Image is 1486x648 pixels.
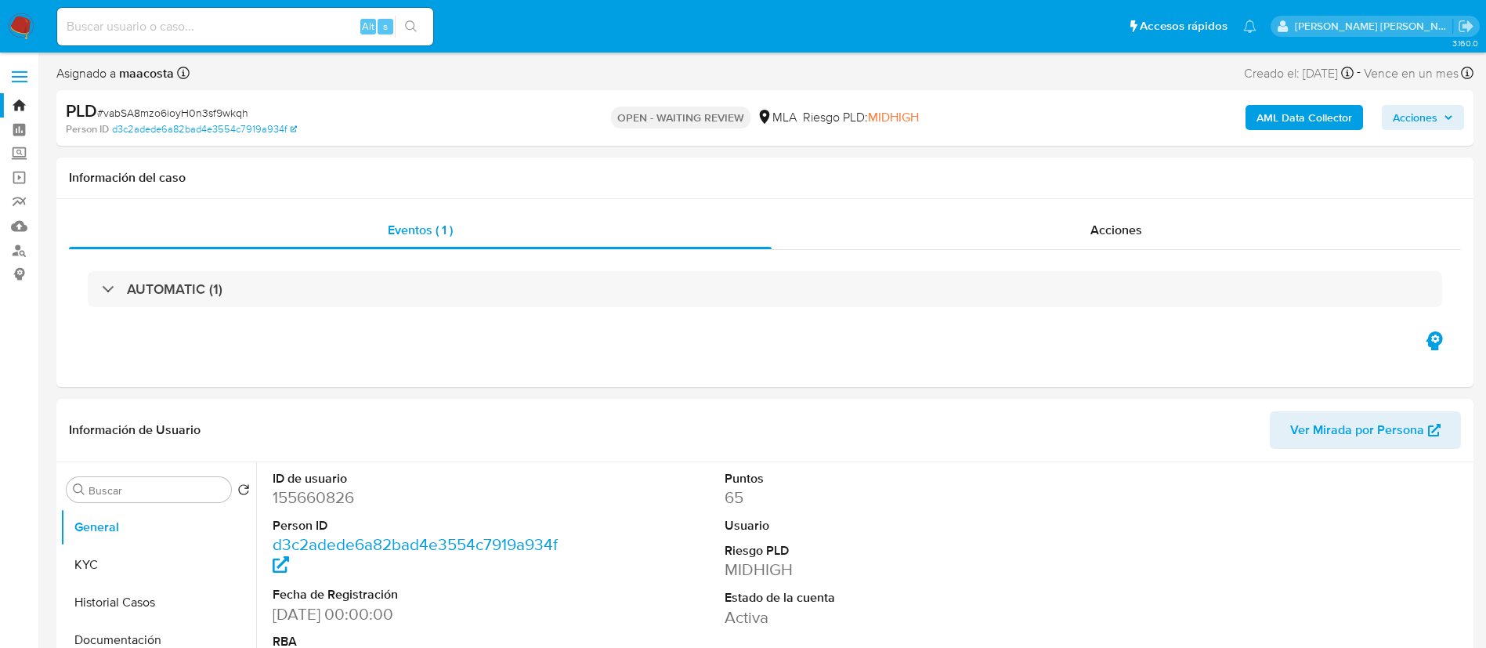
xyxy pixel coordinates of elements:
button: Ver Mirada por Persona [1270,411,1461,449]
dt: Estado de la cuenta [725,589,1011,606]
input: Buscar [89,483,225,498]
button: General [60,509,256,546]
input: Buscar usuario o caso... [57,16,433,37]
dt: ID de usuario [273,470,559,487]
div: MLA [757,109,797,126]
dd: [DATE] 00:00:00 [273,603,559,625]
button: Acciones [1382,105,1464,130]
span: MIDHIGH [868,108,919,126]
a: Notificaciones [1243,20,1256,33]
p: maria.acosta@mercadolibre.com [1295,19,1453,34]
h3: AUTOMATIC (1) [127,281,222,298]
span: # vabSA8mzo6ioyH0n3sf9wkqh [97,105,248,121]
span: Alt [362,19,374,34]
div: AUTOMATIC (1) [88,271,1442,307]
span: Riesgo PLD: [803,109,919,126]
button: Historial Casos [60,584,256,621]
a: d3c2adede6a82bad4e3554c7919a934f [273,533,558,577]
span: Vence en un mes [1364,65,1459,82]
a: d3c2adede6a82bad4e3554c7919a934f [112,122,297,136]
button: Volver al orden por defecto [237,483,250,501]
dd: Activa [725,606,1011,628]
dd: MIDHIGH [725,559,1011,581]
dt: Riesgo PLD [725,542,1011,559]
dt: Puntos [725,470,1011,487]
h1: Información del caso [69,170,1461,186]
a: Salir [1458,18,1474,34]
div: Creado el: [DATE] [1244,63,1354,84]
span: - [1357,63,1361,84]
b: PLD [66,98,97,123]
b: AML Data Collector [1256,105,1352,130]
dd: 155660826 [273,487,559,509]
span: Ver Mirada por Persona [1290,411,1424,449]
span: Asignado a [56,65,174,82]
dt: Usuario [725,517,1011,534]
button: Buscar [73,483,85,496]
dt: Person ID [273,517,559,534]
button: search-icon [395,16,427,38]
span: Eventos ( 1 ) [388,221,453,239]
b: Person ID [66,122,109,136]
span: s [383,19,388,34]
p: OPEN - WAITING REVIEW [611,107,750,129]
button: AML Data Collector [1246,105,1363,130]
h1: Información de Usuario [69,422,201,438]
span: Acciones [1090,221,1142,239]
dd: 65 [725,487,1011,509]
button: KYC [60,546,256,584]
b: maacosta [116,64,174,82]
span: Accesos rápidos [1140,18,1227,34]
dt: Fecha de Registración [273,586,559,603]
span: Acciones [1393,105,1437,130]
